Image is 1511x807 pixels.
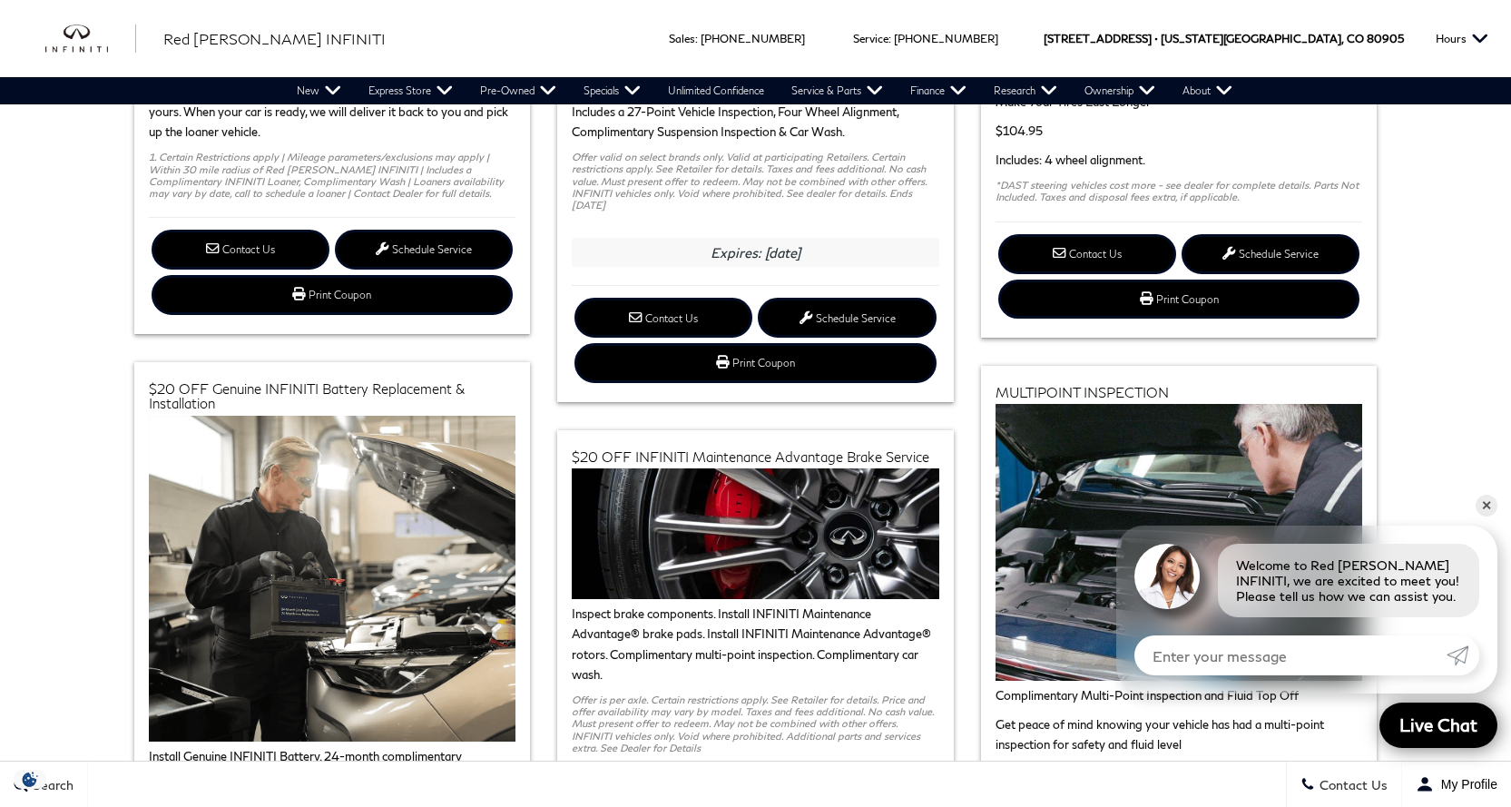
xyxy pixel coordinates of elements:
span: Sales [669,32,695,45]
p: Includes: 4 wheel alignment. [996,150,1363,170]
p: Offer is per axle. Certain restrictions apply. See Retailer for details. Price and offer availabi... [572,694,939,753]
a: Finance [897,77,980,104]
a: Schedule Service [335,230,513,270]
a: Unlimited Confidence [654,77,778,104]
a: Research [980,77,1071,104]
p: 1. Certain Restrictions apply | Mileage parameters/exclusions may apply | Within 30 mile radius o... [149,151,516,199]
section: Click to Open Cookie Consent Modal [9,770,51,789]
p: Get peace of mind knowing your vehicle has had a multi-point inspection for safety and fluid level [996,714,1363,754]
a: Schedule Service [1182,234,1359,274]
span: Red [PERSON_NAME] INFINITI [163,30,386,47]
a: Contact Us [152,230,329,270]
div: Welcome to Red [PERSON_NAME] INFINITI, we are excited to meet you! Please tell us how we can assi... [1218,544,1479,617]
img: Agent profile photo [1134,544,1200,609]
a: Pre-Owned [466,77,570,104]
a: Print Coupon [574,343,937,383]
a: [PHONE_NUMBER] [701,32,805,45]
a: infiniti [45,25,136,54]
p: *DAST steering vehicles cost more - see dealer for complete details. Parts Not Included. Taxes an... [996,179,1363,203]
a: Red [PERSON_NAME] INFINITI [163,28,386,50]
img: Opt-Out Icon [9,770,51,789]
p: Inspect brake components. Install INFINITI Maintenance Advantage® brake pads. Install INFINITI Ma... [572,604,939,684]
a: [PHONE_NUMBER] [894,32,998,45]
a: Schedule Service [758,298,936,338]
span: Live Chat [1390,714,1486,736]
a: Contact Us [574,298,752,338]
a: About [1169,77,1246,104]
p: Install Genuine INFINITI Battery. 24-month complimentary replacement. 84-month limited warranty. ... [149,746,516,806]
span: Service [853,32,888,45]
h2: $20 OFF Genuine INFINITI Battery Replacement & Installation [149,381,516,411]
span: : [695,32,698,45]
span: : [888,32,891,45]
p: $104.95 [996,121,1363,141]
span: My Profile [1434,777,1497,792]
a: New [283,77,355,104]
img: Service [996,404,1363,680]
a: Specials [570,77,654,104]
p: Includes a 27-Point Vehicle Inspection, Four Wheel Alignment, Complimentary Suspension Inspection... [572,102,939,142]
h2: $20 OFF INFINITI Maintenance Advantage Brake Service [572,449,939,464]
a: [STREET_ADDRESS] • [US_STATE][GEOGRAPHIC_DATA], CO 80905 [1044,32,1404,45]
span: Contact Us [1315,777,1388,792]
span: Search [28,777,74,792]
a: Print Coupon [998,280,1360,320]
p: Complimentary Multi-Point Inspection and Fluid Top Off [996,685,1363,705]
a: Live Chat [1379,703,1497,748]
a: Service & Parts [778,77,897,104]
p: Offer valid on select brands only. Valid at participating Retailers. Certain restrictions apply. ... [572,151,939,211]
h2: MULTIPOINT INSPECTION [996,385,1363,399]
a: Ownership [1071,77,1169,104]
input: Enter your message [1134,635,1447,675]
a: Submit [1447,635,1479,675]
a: Express Store [355,77,466,104]
img: INFINITI [45,25,136,54]
a: Print Coupon [152,275,514,315]
button: Open user profile menu [1402,762,1511,807]
a: Contact Us [998,234,1176,274]
nav: Main Navigation [283,77,1246,104]
em: Expires: [DATE] [711,244,800,261]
